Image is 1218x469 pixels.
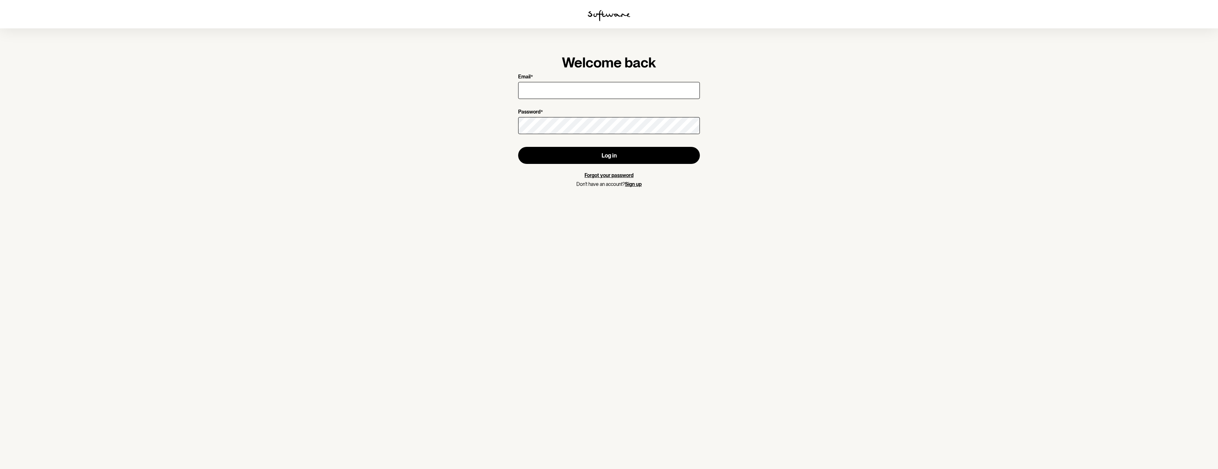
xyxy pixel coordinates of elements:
[585,172,633,178] a: Forgot your password
[518,109,541,116] p: Password
[518,147,700,164] button: Log in
[588,10,630,21] img: software logo
[518,181,700,187] p: Don't have an account?
[518,74,531,81] p: Email
[625,181,642,187] a: Sign up
[518,54,700,71] h1: Welcome back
